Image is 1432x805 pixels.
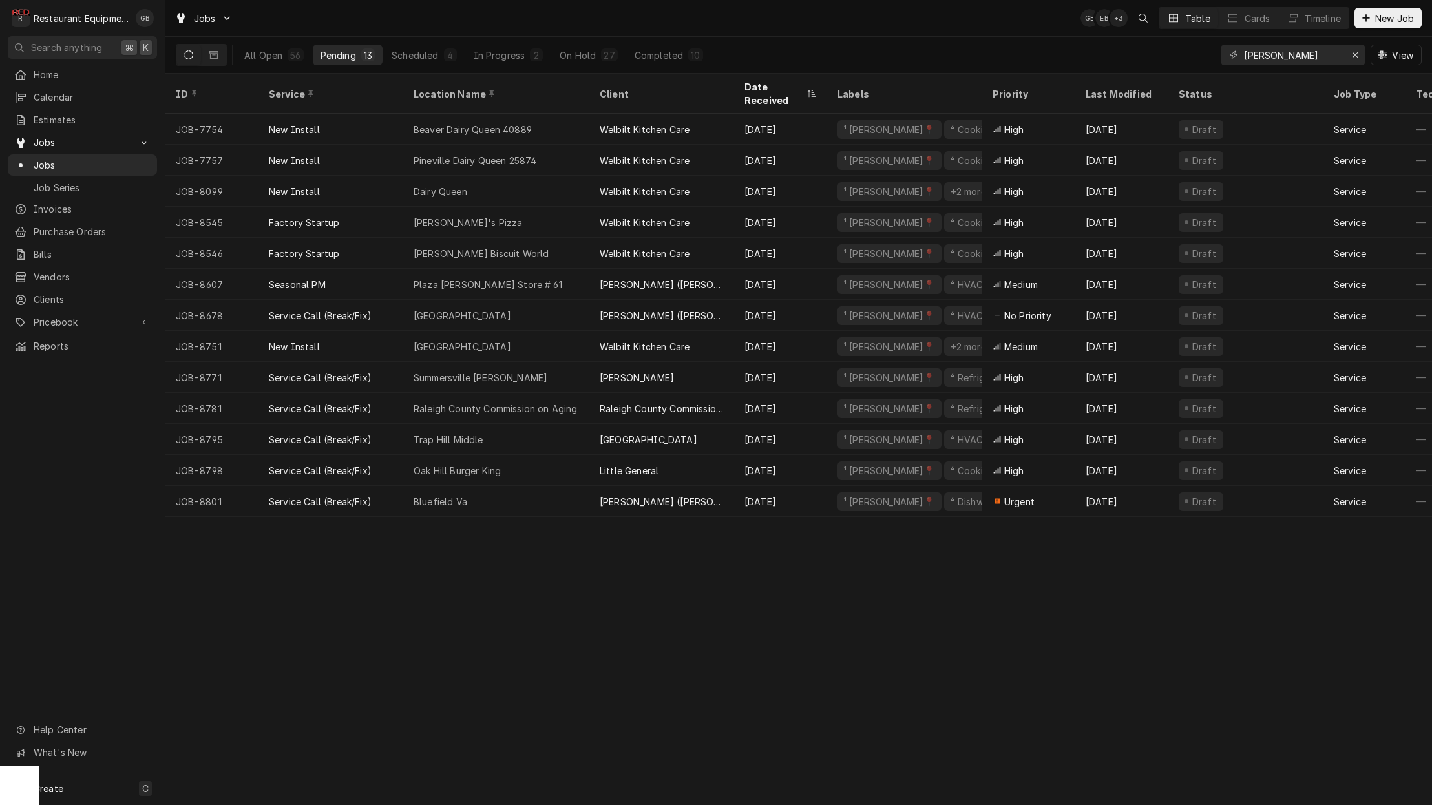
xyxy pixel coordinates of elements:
[1190,123,1218,136] div: Draft
[244,48,282,62] div: All Open
[600,216,690,229] div: Welbilt Kitchen Care
[194,12,216,25] span: Jobs
[600,371,674,384] div: [PERSON_NAME]
[8,36,157,59] button: Search anything⌘K
[843,216,936,229] div: ¹ [PERSON_NAME]📍
[34,746,149,759] span: What's New
[34,158,151,172] span: Jobs
[414,247,549,260] div: [PERSON_NAME] Biscuit World
[1345,45,1365,65] button: Erase input
[269,247,339,260] div: Factory Startup
[1190,495,1218,508] div: Draft
[1334,464,1366,477] div: Service
[843,433,936,446] div: ¹ [PERSON_NAME]📍
[269,123,320,136] div: New Install
[165,393,258,424] div: JOB-8781
[8,719,157,740] a: Go to Help Center
[165,331,258,362] div: JOB-8751
[392,48,438,62] div: Scheduled
[8,289,157,310] a: Clients
[1004,495,1035,508] span: Urgent
[125,41,134,54] span: ⌘
[1075,424,1168,455] div: [DATE]
[600,185,690,198] div: Welbilt Kitchen Care
[1190,154,1218,167] div: Draft
[600,154,690,167] div: Welbilt Kitchen Care
[1004,371,1024,384] span: High
[1075,393,1168,424] div: [DATE]
[34,113,151,127] span: Estimates
[843,309,936,322] div: ¹ [PERSON_NAME]📍
[1190,371,1218,384] div: Draft
[949,309,998,322] div: ⁴ HVAC 🌡️
[949,247,1009,260] div: ⁴ Cooking 🔥
[734,331,827,362] div: [DATE]
[843,154,936,167] div: ¹ [PERSON_NAME]📍
[169,8,238,29] a: Go to Jobs
[34,247,151,261] span: Bills
[1095,9,1113,27] div: Emily Bird's Avatar
[34,12,129,25] div: Restaurant Equipment Diagnostics
[165,269,258,300] div: JOB-8607
[734,393,827,424] div: [DATE]
[1334,247,1366,260] div: Service
[8,132,157,153] a: Go to Jobs
[269,309,372,322] div: Service Call (Break/Fix)
[1373,12,1416,25] span: New Job
[744,80,804,107] div: Date Received
[1004,464,1024,477] span: High
[8,109,157,131] a: Estimates
[414,87,576,101] div: Location Name
[269,278,326,291] div: Seasonal PM
[8,64,157,85] a: Home
[34,68,151,81] span: Home
[12,9,30,27] div: Restaurant Equipment Diagnostics's Avatar
[1334,278,1366,291] div: Service
[142,782,149,795] span: C
[734,300,827,331] div: [DATE]
[600,87,721,101] div: Client
[1354,8,1422,28] button: New Job
[8,177,157,198] a: Job Series
[600,123,690,136] div: Welbilt Kitchen Care
[414,154,536,167] div: Pineville Dairy Queen 25874
[734,269,827,300] div: [DATE]
[1004,278,1038,291] span: Medium
[414,371,547,384] div: Summersville [PERSON_NAME]
[165,114,258,145] div: JOB-7754
[1004,402,1024,415] span: High
[604,48,615,62] div: 27
[734,207,827,238] div: [DATE]
[1190,464,1218,477] div: Draft
[34,225,151,238] span: Purchase Orders
[1075,145,1168,176] div: [DATE]
[269,371,372,384] div: Service Call (Break/Fix)
[414,464,501,477] div: Oak Hill Burger King
[600,464,658,477] div: Little General
[843,123,936,136] div: ¹ [PERSON_NAME]📍
[1080,9,1099,27] div: GB
[34,270,151,284] span: Vendors
[8,311,157,333] a: Go to Pricebook
[176,87,246,101] div: ID
[837,87,972,101] div: Labels
[31,41,102,54] span: Search anything
[843,247,936,260] div: ¹ [PERSON_NAME]📍
[269,402,372,415] div: Service Call (Break/Fix)
[600,433,697,446] div: [GEOGRAPHIC_DATA]
[34,90,151,104] span: Calendar
[165,145,258,176] div: JOB-7757
[1371,45,1422,65] button: View
[1334,371,1366,384] div: Service
[165,238,258,269] div: JOB-8546
[1334,340,1366,353] div: Service
[1334,495,1366,508] div: Service
[8,244,157,265] a: Bills
[635,48,683,62] div: Completed
[1190,402,1218,415] div: Draft
[8,335,157,357] a: Reports
[165,362,258,393] div: JOB-8771
[1389,48,1416,62] span: View
[949,402,1031,415] div: ⁴ Refrigeration ❄️
[600,247,690,260] div: Welbilt Kitchen Care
